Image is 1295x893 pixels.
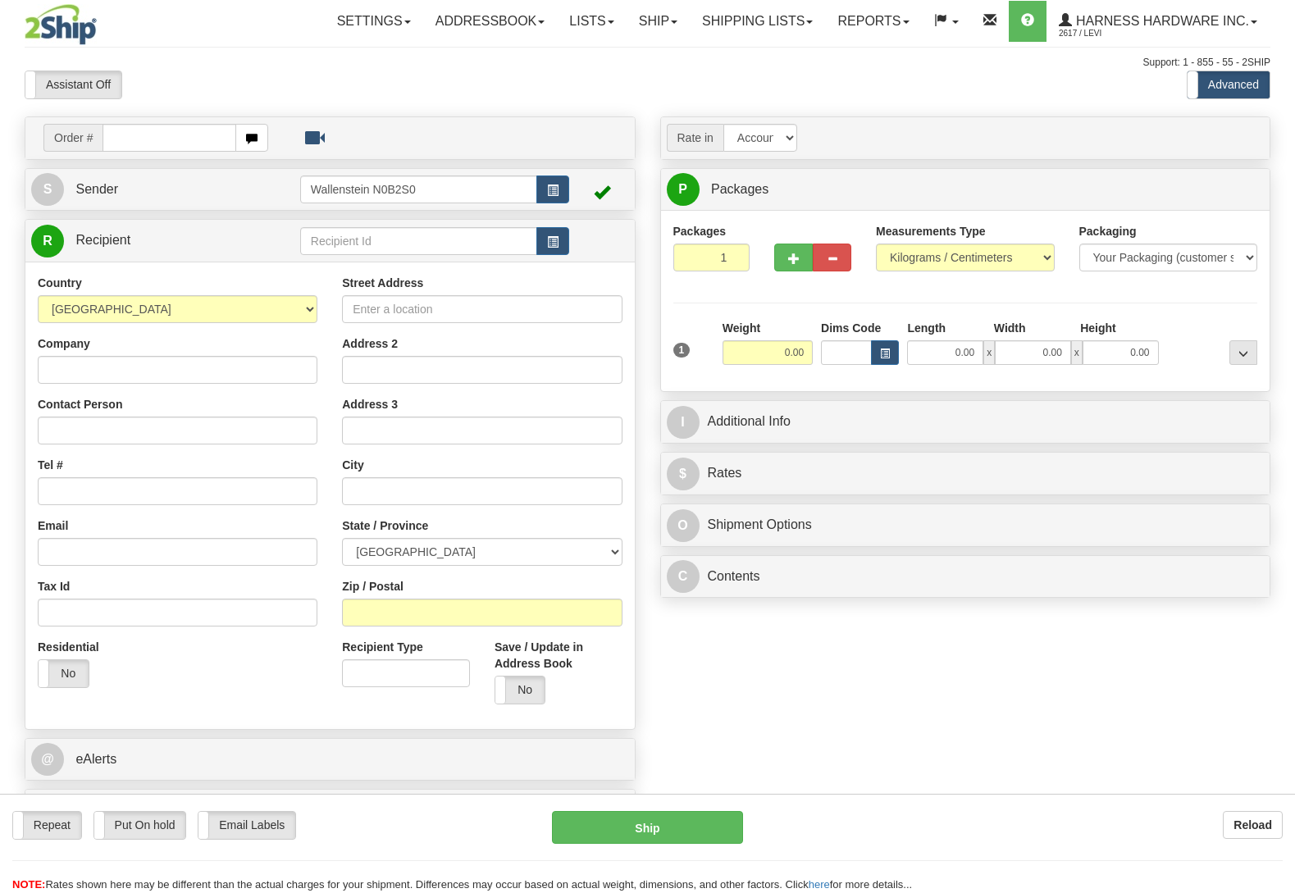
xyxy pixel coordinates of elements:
[342,578,404,595] label: Zip / Postal
[342,275,423,291] label: Street Address
[1080,320,1116,336] label: Height
[690,1,825,42] a: Shipping lists
[1229,340,1257,365] div: ...
[38,275,82,291] label: Country
[495,677,545,704] label: No
[1233,818,1272,831] b: Reload
[75,182,118,196] span: Sender
[38,639,99,655] label: Residential
[31,173,300,207] a: S Sender
[495,639,622,672] label: Save / Update in Address Book
[300,175,537,203] input: Sender Id
[711,182,768,196] span: Packages
[1257,362,1293,530] iframe: chat widget
[25,4,97,45] img: logo2617.jpg
[1079,223,1137,239] label: Packaging
[38,396,122,412] label: Contact Person
[342,639,423,655] label: Recipient Type
[723,320,760,336] label: Weight
[667,457,1265,490] a: $Rates
[673,343,691,358] span: 1
[1071,340,1083,365] span: x
[667,508,1265,542] a: OShipment Options
[342,396,398,412] label: Address 3
[809,878,830,891] a: here
[1223,811,1283,839] button: Reload
[825,1,921,42] a: Reports
[342,457,363,473] label: City
[31,225,64,257] span: R
[557,1,626,42] a: Lists
[667,173,700,206] span: P
[31,224,270,257] a: R Recipient
[673,223,727,239] label: Packages
[627,1,690,42] a: Ship
[667,124,723,152] span: Rate in
[43,124,103,152] span: Order #
[342,295,622,323] input: Enter a location
[25,71,121,98] label: Assistant Off
[994,320,1026,336] label: Width
[423,1,558,42] a: Addressbook
[31,173,64,206] span: S
[38,517,68,534] label: Email
[1059,25,1182,42] span: 2617 / Levi
[342,517,428,534] label: State / Province
[39,660,89,687] label: No
[325,1,423,42] a: Settings
[31,743,64,776] span: @
[667,173,1265,207] a: P Packages
[907,320,946,336] label: Length
[667,406,700,439] span: I
[1046,1,1270,42] a: Harness Hardware Inc. 2617 / Levi
[38,457,63,473] label: Tel #
[667,405,1265,439] a: IAdditional Info
[198,812,295,839] label: Email Labels
[876,223,986,239] label: Measurements Type
[38,578,70,595] label: Tax Id
[983,340,995,365] span: x
[821,320,881,336] label: Dims Code
[342,335,398,352] label: Address 2
[75,233,130,247] span: Recipient
[667,509,700,542] span: O
[1072,14,1249,28] span: Harness Hardware Inc.
[300,227,537,255] input: Recipient Id
[38,335,90,352] label: Company
[94,812,186,839] label: Put On hold
[667,458,700,490] span: $
[31,743,629,777] a: @ eAlerts
[25,56,1270,70] div: Support: 1 - 855 - 55 - 2SHIP
[667,560,700,593] span: C
[667,560,1265,594] a: CContents
[13,812,81,839] label: Repeat
[552,811,743,844] button: Ship
[12,878,45,891] span: NOTE:
[75,752,116,766] span: eAlerts
[1188,71,1270,98] label: Advanced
